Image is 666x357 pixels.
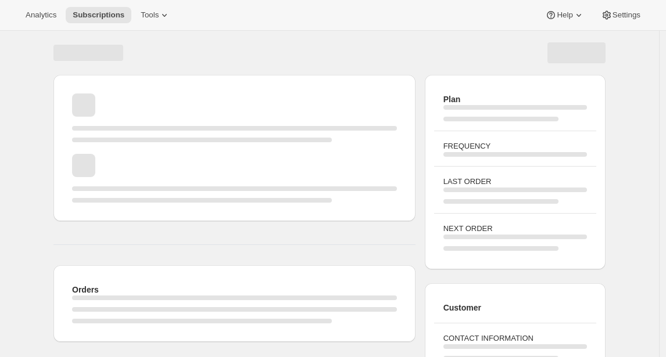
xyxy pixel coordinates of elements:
h2: Orders [72,284,397,295]
button: Subscriptions [66,7,131,23]
span: Subscriptions [73,10,124,20]
h2: Customer [443,302,587,313]
button: Analytics [19,7,63,23]
h3: NEXT ORDER [443,223,587,235]
h2: Plan [443,93,587,105]
button: Tools [134,7,177,23]
button: Settings [594,7,647,23]
button: Help [538,7,591,23]
span: Analytics [26,10,56,20]
span: Settings [613,10,640,20]
h3: LAST ORDER [443,176,587,187]
span: Tools [141,10,159,20]
h3: CONTACT INFORMATION [443,333,587,344]
h3: FREQUENCY [443,140,587,152]
span: Help [557,10,572,20]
